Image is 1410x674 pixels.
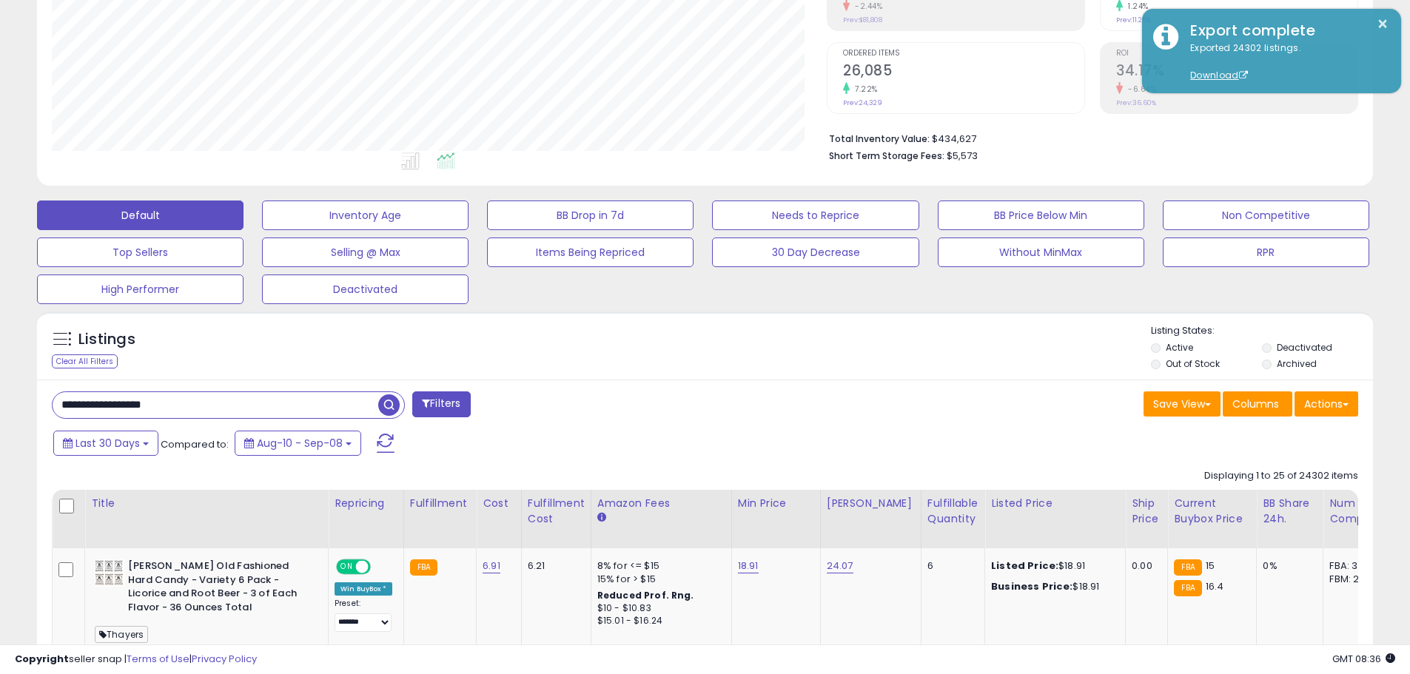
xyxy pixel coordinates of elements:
[1174,496,1250,527] div: Current Buybox Price
[235,431,361,456] button: Aug-10 - Sep-08
[335,582,392,596] div: Win BuyBox *
[829,132,930,145] b: Total Inventory Value:
[1151,324,1373,338] p: Listing States:
[597,573,720,586] div: 15% for > $15
[1263,559,1312,573] div: 0%
[947,149,978,163] span: $5,573
[738,496,814,511] div: Min Price
[262,274,469,304] button: Deactivated
[1190,69,1248,81] a: Download
[528,496,585,527] div: Fulfillment Cost
[843,16,882,24] small: Prev: $81,808
[850,1,882,12] small: -2.44%
[410,559,437,576] small: FBA
[1277,357,1317,370] label: Archived
[1179,41,1390,83] div: Exported 24302 listings.
[991,496,1119,511] div: Listed Price
[483,559,500,573] a: 6.91
[78,329,135,350] h5: Listings
[192,652,257,666] a: Privacy Policy
[827,559,853,573] a: 24.07
[1179,20,1390,41] div: Export complete
[1206,559,1215,573] span: 15
[1377,15,1389,33] button: ×
[15,653,257,667] div: seller snap | |
[487,237,694,267] button: Items Being Repriced
[1166,341,1193,354] label: Active
[410,496,470,511] div: Fulfillment
[37,200,244,230] button: Default
[927,496,978,527] div: Fulfillable Quantity
[412,391,470,417] button: Filters
[829,149,944,162] b: Short Term Storage Fees:
[1116,50,1357,58] span: ROI
[262,237,469,267] button: Selling @ Max
[262,200,469,230] button: Inventory Age
[335,599,392,632] div: Preset:
[597,559,720,573] div: 8% for <= $15
[1132,496,1161,527] div: Ship Price
[369,561,392,573] span: OFF
[1329,559,1378,573] div: FBA: 3
[1232,397,1279,411] span: Columns
[1132,559,1156,573] div: 0.00
[528,559,580,573] div: 6.21
[1116,16,1151,24] small: Prev: 11.26%
[1223,391,1292,417] button: Columns
[1174,580,1201,596] small: FBA
[95,559,124,587] img: 51jh+Je-G7S._SL40_.jpg
[597,589,694,601] b: Reduced Prof. Rng.
[52,354,118,368] div: Clear All Filters
[991,579,1072,593] b: Business Price:
[1329,496,1383,527] div: Num of Comp.
[597,602,720,615] div: $10 - $10.83
[1263,496,1317,527] div: BB Share 24h.
[127,652,189,666] a: Terms of Use
[1166,357,1220,370] label: Out of Stock
[1174,559,1201,576] small: FBA
[938,237,1144,267] button: Without MinMax
[338,561,356,573] span: ON
[128,559,308,618] b: [PERSON_NAME] Old Fashioned Hard Candy - Variety 6 Pack - Licorice and Root Beer - 3 of Each Flav...
[1116,62,1357,82] h2: 34.17%
[597,496,725,511] div: Amazon Fees
[95,626,148,643] span: Thayers
[712,237,919,267] button: 30 Day Decrease
[1144,391,1221,417] button: Save View
[991,559,1114,573] div: $18.91
[37,274,244,304] button: High Performer
[843,50,1084,58] span: Ordered Items
[37,237,244,267] button: Top Sellers
[75,436,140,451] span: Last 30 Days
[843,98,882,107] small: Prev: 24,329
[991,559,1058,573] b: Listed Price:
[1332,652,1395,666] span: 2025-10-9 08:36 GMT
[161,437,229,451] span: Compared to:
[53,431,158,456] button: Last 30 Days
[738,559,759,573] a: 18.91
[927,559,973,573] div: 6
[335,496,397,511] div: Repricing
[597,511,606,525] small: Amazon Fees.
[1123,1,1149,12] small: 1.24%
[1329,573,1378,586] div: FBM: 2
[1123,84,1156,95] small: -6.64%
[827,496,915,511] div: [PERSON_NAME]
[1206,579,1224,593] span: 16.4
[1163,237,1369,267] button: RPR
[991,580,1114,593] div: $18.91
[257,436,343,451] span: Aug-10 - Sep-08
[712,200,919,230] button: Needs to Reprice
[15,652,69,666] strong: Copyright
[1116,98,1156,107] small: Prev: 36.60%
[487,200,694,230] button: BB Drop in 7d
[938,200,1144,230] button: BB Price Below Min
[843,62,1084,82] h2: 26,085
[91,496,322,511] div: Title
[1277,341,1332,354] label: Deactivated
[829,129,1347,146] li: $434,627
[597,615,720,627] div: $15.01 - $16.24
[1204,469,1358,483] div: Displaying 1 to 25 of 24302 items
[1163,200,1369,230] button: Non Competitive
[1295,391,1358,417] button: Actions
